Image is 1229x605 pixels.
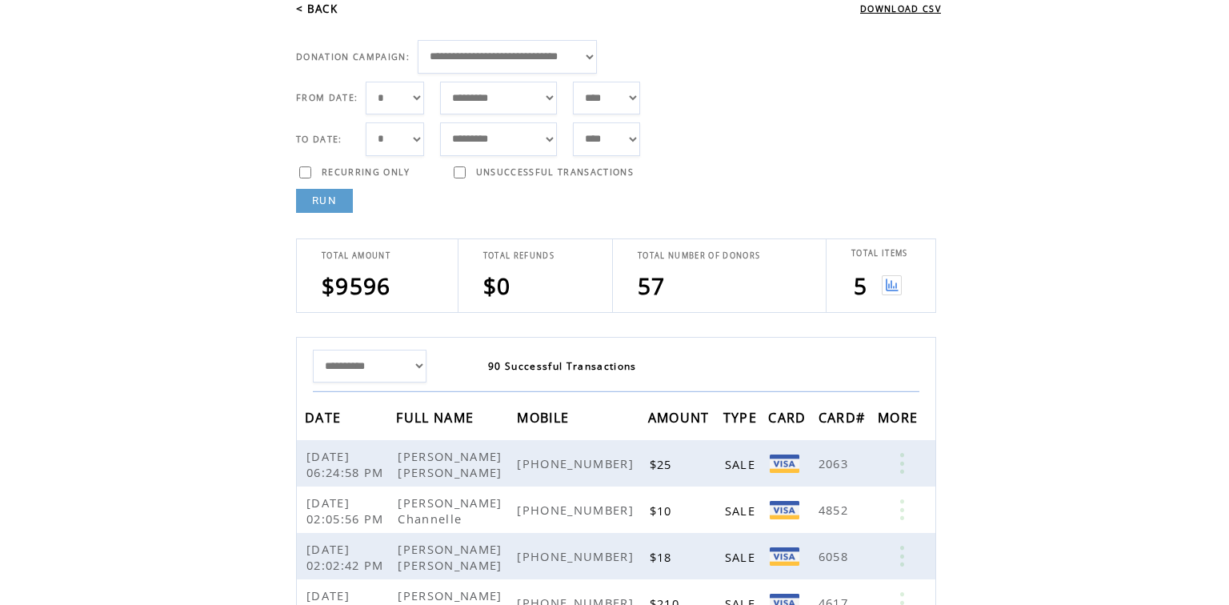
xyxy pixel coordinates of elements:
span: TOTAL REFUNDS [483,250,554,261]
span: MORE [878,405,922,435]
span: TOTAL ITEMS [851,248,908,258]
span: MOBILE [517,405,573,435]
span: 4852 [819,502,852,518]
span: TOTAL NUMBER OF DONORS [638,250,760,261]
span: CARD [768,405,810,435]
a: RUN [296,189,353,213]
span: 5 [854,270,867,301]
span: SALE [725,456,759,472]
span: [PERSON_NAME] [PERSON_NAME] [398,541,506,573]
span: 57 [638,270,666,301]
span: TO DATE: [296,134,342,145]
span: TYPE [723,405,761,435]
img: Visa [770,547,799,566]
span: [PERSON_NAME] [PERSON_NAME] [398,448,506,480]
span: TOTAL AMOUNT [322,250,390,261]
span: UNSUCCESSFUL TRANSACTIONS [476,166,634,178]
span: [PERSON_NAME] Channelle [398,495,502,527]
span: RECURRING ONLY [322,166,410,178]
a: MOBILE [517,413,573,423]
span: $18 [650,549,676,565]
span: FROM DATE: [296,92,358,103]
span: [PHONE_NUMBER] [517,455,638,471]
a: AMOUNT [648,413,714,423]
span: $9596 [322,270,391,301]
span: [PHONE_NUMBER] [517,548,638,564]
span: [PHONE_NUMBER] [517,502,638,518]
span: [DATE] 02:02:42 PM [306,541,388,573]
span: 2063 [819,455,852,471]
a: DOWNLOAD CSV [860,3,941,14]
span: SALE [725,503,759,519]
img: View graph [882,275,902,295]
span: [DATE] 02:05:56 PM [306,495,388,527]
span: CARD# [819,405,870,435]
span: 6058 [819,548,852,564]
img: Visa [770,455,799,473]
span: SALE [725,549,759,565]
span: $0 [483,270,511,301]
a: TYPE [723,413,761,423]
span: AMOUNT [648,405,714,435]
a: < BACK [296,2,338,16]
span: [DATE] 06:24:58 PM [306,448,388,480]
a: CARD [768,413,810,423]
span: DONATION CAMPAIGN: [296,51,410,62]
a: CARD# [819,413,870,423]
span: FULL NAME [396,405,478,435]
img: Visa [770,501,799,519]
a: FULL NAME [396,413,478,423]
span: $25 [650,456,676,472]
span: 90 Successful Transactions [488,359,637,373]
span: $10 [650,503,676,519]
span: DATE [305,405,345,435]
a: DATE [305,413,345,423]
